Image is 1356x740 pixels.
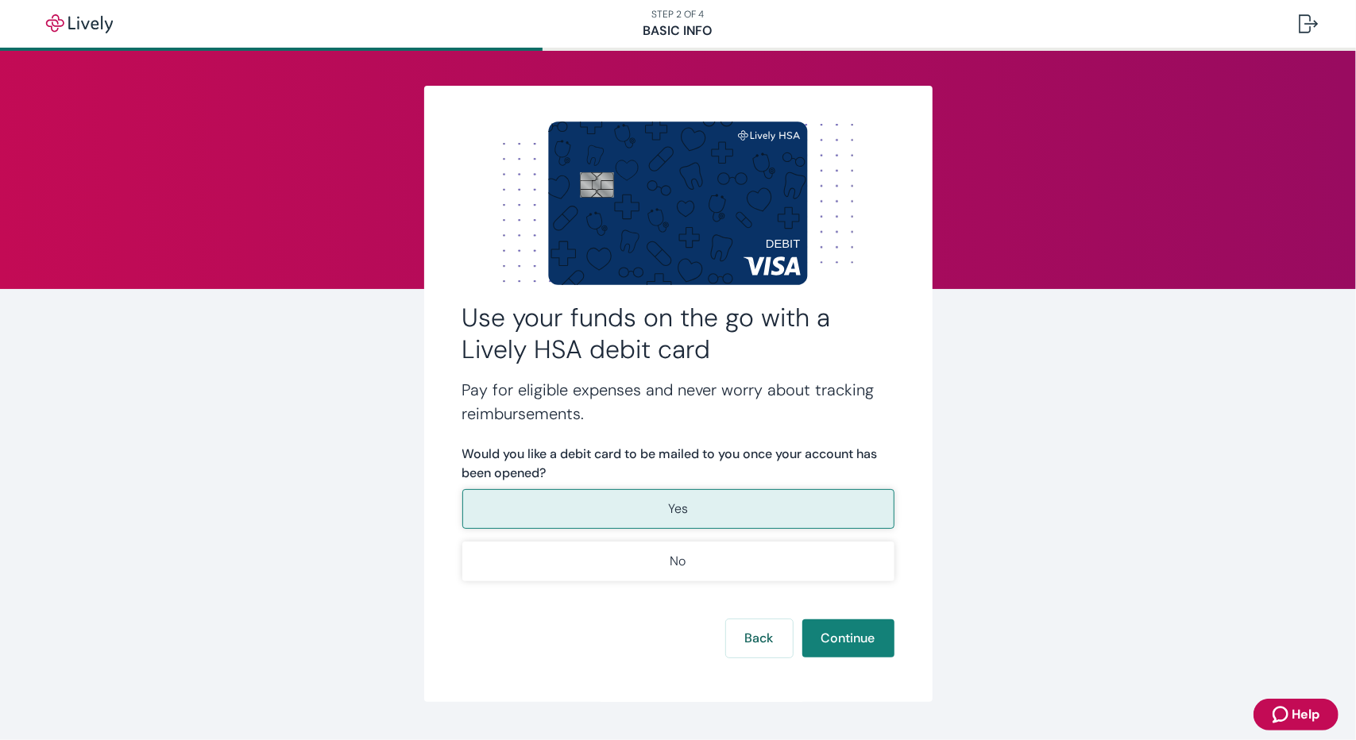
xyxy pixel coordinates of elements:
button: No [462,542,894,581]
img: Debit card [548,121,807,284]
img: Dot background [462,124,894,283]
p: No [670,552,686,571]
img: Lively [35,14,124,33]
span: Help [1292,705,1319,724]
button: Continue [802,619,894,657]
button: Back [726,619,793,657]
label: Would you like a debit card to be mailed to you once your account has been opened? [462,445,894,483]
h2: Use your funds on the go with a Lively HSA debit card [462,302,894,365]
p: Yes [668,499,688,518]
button: Log out [1286,5,1331,43]
button: Zendesk support iconHelp [1254,699,1339,730]
svg: Zendesk support icon [1273,705,1292,724]
button: Yes [462,489,894,529]
h4: Pay for eligible expenses and never worry about tracking reimbursements. [462,378,894,426]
